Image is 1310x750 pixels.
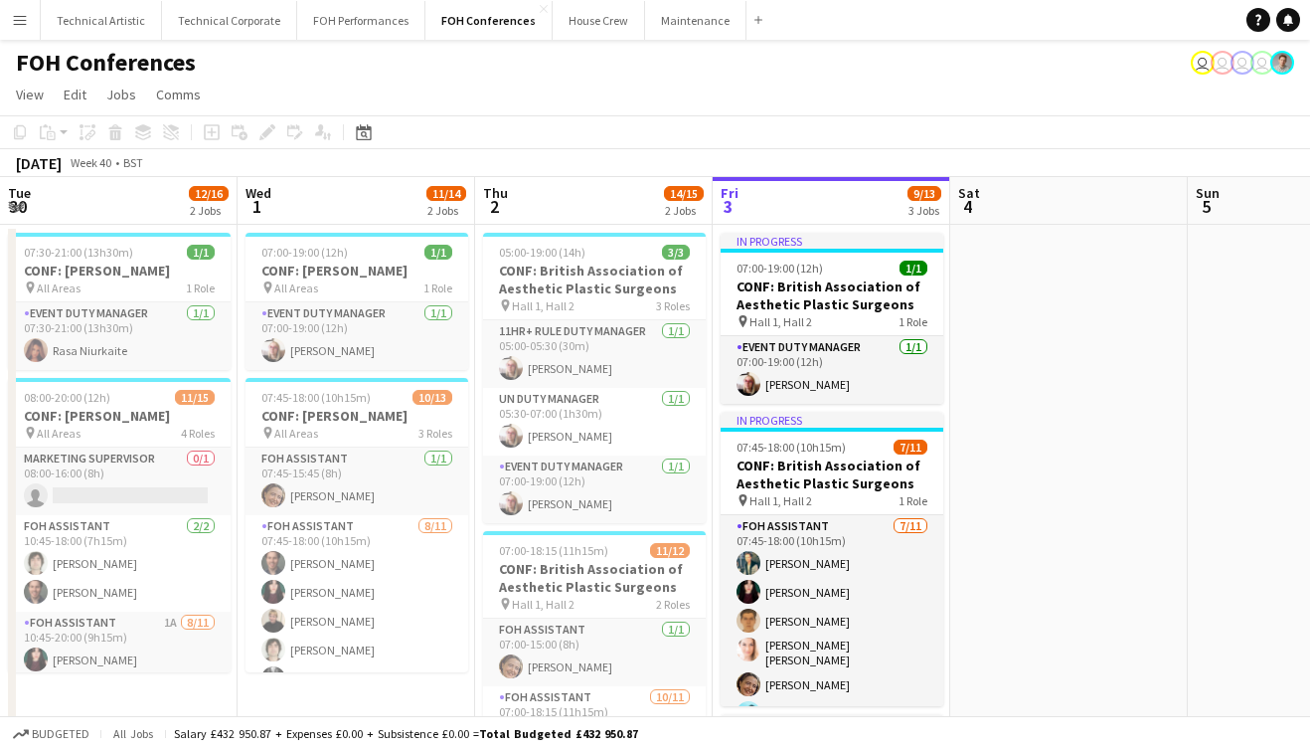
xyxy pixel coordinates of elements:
button: Technical Corporate [162,1,297,40]
span: 07:00-19:00 (12h) [737,261,823,276]
button: Budgeted [10,723,92,745]
span: 1 Role [186,281,215,295]
span: View [16,86,44,103]
span: 7/11 [894,440,927,455]
span: 3 [718,195,738,218]
span: All Areas [274,281,318,295]
app-user-avatar: Visitor Services [1191,51,1215,75]
div: In progress [721,412,943,428]
app-card-role: 11hr+ Rule Duty Manager1/105:00-05:30 (30m)[PERSON_NAME] [483,320,706,388]
div: [DATE] [16,153,62,173]
span: Sun [1196,184,1220,202]
h3: CONF: [PERSON_NAME] [246,262,468,280]
span: 07:45-18:00 (10h15m) [261,390,371,405]
div: Salary £432 950.87 + Expenses £0.00 + Subsistence £0.00 = [174,726,638,741]
app-card-role: Event Duty Manager1/107:30-21:00 (13h30m)Rasa Niurkaite [8,302,231,370]
h3: CONF: British Association of Aesthetic Plastic Surgeons [721,457,943,492]
span: 30 [5,195,31,218]
span: 4 Roles [181,426,215,441]
h3: CONF: [PERSON_NAME] [246,407,468,425]
h3: CONF: British Association of Aesthetic Plastic Surgeons [483,560,706,596]
app-job-card: 05:00-19:00 (14h)3/3CONF: British Association of Aesthetic Plastic Surgeons Hall 1, Hall 23 Roles... [483,233,706,523]
div: BST [123,155,143,170]
app-card-role: Event Duty Manager1/107:00-19:00 (12h)[PERSON_NAME] [246,302,468,370]
span: Comms [156,86,201,103]
div: 2 Jobs [190,203,228,218]
span: 2 Roles [656,597,690,612]
span: 11/12 [650,543,690,558]
span: 11/14 [426,186,466,201]
app-user-avatar: Visitor Services [1230,51,1254,75]
button: FOH Conferences [425,1,553,40]
app-card-role: Event Duty Manager1/107:00-19:00 (12h)[PERSON_NAME] [483,456,706,523]
span: Total Budgeted £432 950.87 [479,726,638,741]
span: Week 40 [66,155,115,170]
span: Hall 1, Hall 2 [749,314,812,329]
span: 2 [480,195,508,218]
span: Tue [8,184,31,202]
span: Edit [64,86,86,103]
app-user-avatar: Visitor Services [1211,51,1234,75]
span: Thu [483,184,508,202]
app-job-card: 07:30-21:00 (13h30m)1/1CONF: [PERSON_NAME] All Areas1 RoleEvent Duty Manager1/107:30-21:00 (13h30... [8,233,231,370]
span: All Areas [274,426,318,441]
app-job-card: 07:45-18:00 (10h15m)10/13CONF: [PERSON_NAME] All Areas3 RolesFOH Assistant1/107:45-15:45 (8h)[PER... [246,378,468,672]
span: 1 Role [899,493,927,508]
button: House Crew [553,1,645,40]
span: 4 [955,195,980,218]
h3: CONF: British Association of Aesthetic Plastic Surgeons [483,262,706,297]
span: 1 Role [423,281,452,295]
span: 10/13 [412,390,452,405]
h3: CONF: [PERSON_NAME] [8,407,231,425]
span: All jobs [109,726,157,741]
span: 07:00-18:15 (11h15m) [499,543,608,558]
span: Hall 1, Hall 2 [512,298,574,313]
span: 3 Roles [418,426,452,441]
app-job-card: 07:00-19:00 (12h)1/1CONF: [PERSON_NAME] All Areas1 RoleEvent Duty Manager1/107:00-19:00 (12h)[PER... [246,233,468,370]
span: 3/3 [662,245,690,260]
span: 1 Role [899,314,927,329]
div: In progress [721,714,943,730]
span: All Areas [37,426,81,441]
div: 3 Jobs [908,203,940,218]
div: In progress [721,233,943,249]
span: All Areas [37,281,81,295]
app-job-card: 08:00-20:00 (12h)11/15CONF: [PERSON_NAME] All Areas4 RolesMarketing Supervisor0/108:00-16:00 (8h)... [8,378,231,672]
span: 07:00-19:00 (12h) [261,245,348,260]
span: 11/15 [175,390,215,405]
span: 07:45-18:00 (10h15m) [737,440,846,455]
button: Maintenance [645,1,746,40]
app-card-role: FOH Assistant1/107:00-15:00 (8h)[PERSON_NAME] [483,619,706,686]
span: 14/15 [664,186,704,201]
app-card-role: FOH Assistant1/107:45-15:45 (8h)[PERSON_NAME] [246,448,468,515]
span: Sat [958,184,980,202]
span: 05:00-19:00 (14h) [499,245,585,260]
app-card-role: UN Duty Manager1/105:30-07:00 (1h30m)[PERSON_NAME] [483,388,706,456]
div: 2 Jobs [427,203,465,218]
span: 1/1 [424,245,452,260]
a: View [8,82,52,107]
span: Fri [721,184,738,202]
span: 3 Roles [656,298,690,313]
span: Hall 1, Hall 2 [749,493,812,508]
span: Hall 1, Hall 2 [512,597,574,612]
a: Comms [148,82,209,107]
div: 2 Jobs [665,203,703,218]
a: Jobs [98,82,144,107]
button: Technical Artistic [41,1,162,40]
app-user-avatar: Visitor Services [1250,51,1274,75]
span: 07:30-21:00 (13h30m) [24,245,133,260]
h3: CONF: [PERSON_NAME] [8,262,231,280]
app-job-card: In progress07:00-19:00 (12h)1/1CONF: British Association of Aesthetic Plastic Surgeons Hall 1, Ha... [721,233,943,404]
span: Budgeted [32,727,89,741]
app-job-card: In progress07:45-18:00 (10h15m)7/11CONF: British Association of Aesthetic Plastic Surgeons Hall 1... [721,412,943,706]
app-user-avatar: Tom PERM Jeyes [1270,51,1294,75]
span: 9/13 [907,186,941,201]
span: 1/1 [900,261,927,276]
span: 12/16 [189,186,229,201]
